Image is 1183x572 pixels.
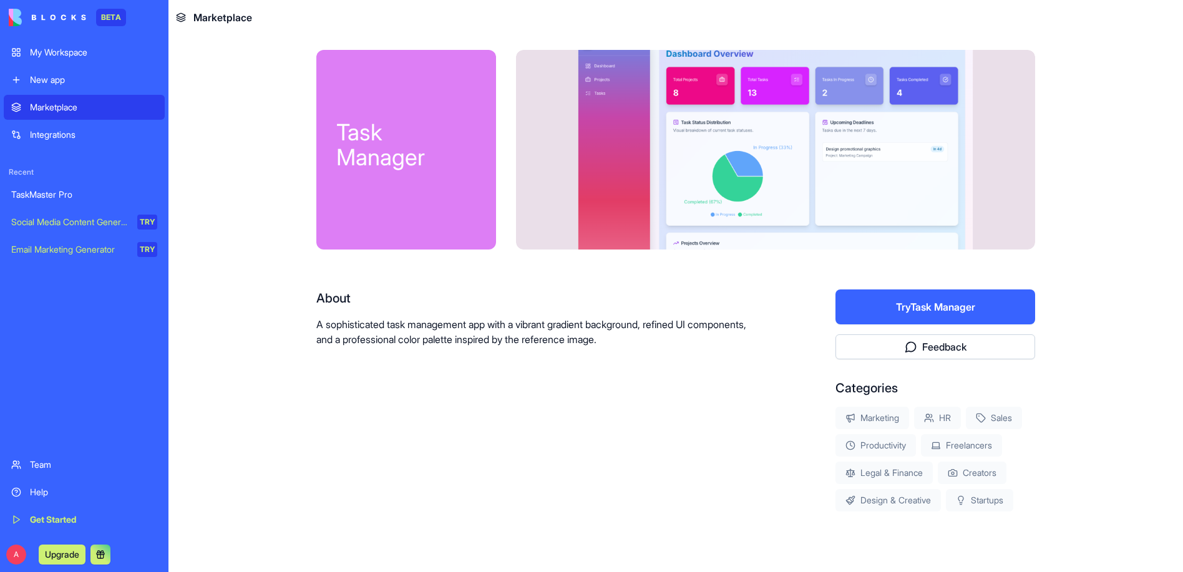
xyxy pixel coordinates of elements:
[835,407,909,429] div: Marketing
[336,120,476,170] div: Task Manager
[835,379,1035,397] div: Categories
[4,167,165,177] span: Recent
[835,289,1035,324] button: TryTask Manager
[316,317,756,347] p: A sophisticated task management app with a vibrant gradient background, refined UI components, an...
[835,489,941,511] div: Design & Creative
[4,237,165,262] a: Email Marketing GeneratorTRY
[30,128,157,141] div: Integrations
[11,188,157,201] div: TaskMaster Pro
[966,407,1022,429] div: Sales
[11,216,129,228] div: Social Media Content Generator
[30,74,157,86] div: New app
[30,458,157,471] div: Team
[4,480,165,505] a: Help
[316,289,756,307] div: About
[835,334,1035,359] button: Feedback
[914,407,961,429] div: HR
[11,243,129,256] div: Email Marketing Generator
[39,545,85,565] button: Upgrade
[4,452,165,477] a: Team
[4,67,165,92] a: New app
[835,462,933,484] div: Legal & Finance
[30,101,157,114] div: Marketplace
[6,545,26,565] span: A
[835,434,916,457] div: Productivity
[4,122,165,147] a: Integrations
[39,548,85,560] a: Upgrade
[193,10,252,25] span: Marketplace
[4,210,165,235] a: Social Media Content GeneratorTRY
[30,486,157,498] div: Help
[96,9,126,26] div: BETA
[4,95,165,120] a: Marketplace
[9,9,126,26] a: BETA
[9,9,86,26] img: logo
[4,507,165,532] a: Get Started
[946,489,1013,511] div: Startups
[4,40,165,65] a: My Workspace
[30,513,157,526] div: Get Started
[4,182,165,207] a: TaskMaster Pro
[938,462,1006,484] div: Creators
[30,46,157,59] div: My Workspace
[137,242,157,257] div: TRY
[921,434,1002,457] div: Freelancers
[137,215,157,230] div: TRY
